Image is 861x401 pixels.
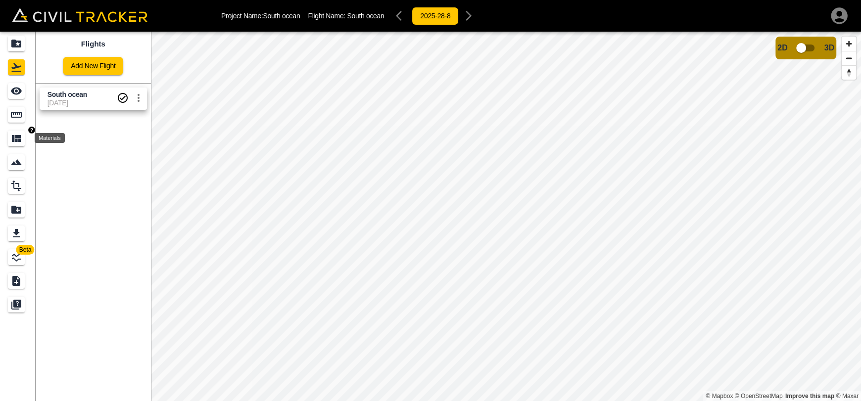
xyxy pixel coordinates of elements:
div: Materials [35,133,65,143]
canvas: Map [151,32,861,401]
img: Civil Tracker [12,8,147,22]
span: South ocean [347,12,384,20]
p: Project Name: South ocean [221,12,300,20]
button: Zoom in [842,37,856,51]
a: OpenStreetMap [735,393,783,400]
a: Mapbox [706,393,733,400]
button: Reset bearing to north [842,65,856,80]
button: Zoom out [842,51,856,65]
button: 2025-28-8 [412,7,459,25]
a: Maxar [836,393,859,400]
a: Map feedback [785,393,834,400]
span: 3D [824,44,834,52]
p: Flight Name: [308,12,384,20]
span: 2D [777,44,787,52]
